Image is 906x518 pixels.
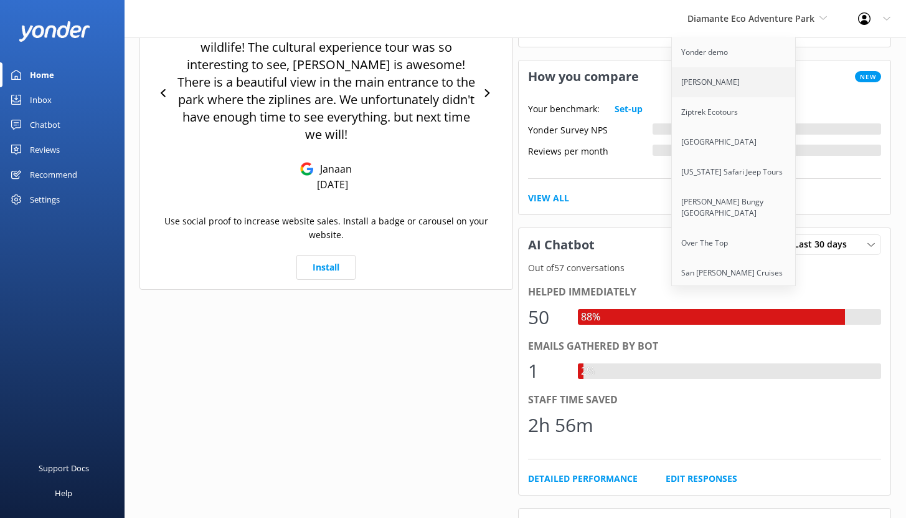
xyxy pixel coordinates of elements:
[30,87,52,112] div: Inbox
[519,229,604,261] h3: AI Chatbot
[528,102,600,116] p: Your benchmark:
[30,62,54,87] div: Home
[314,162,352,176] p: Janaan
[55,481,72,506] div: Help
[528,410,593,440] div: 2h 56m
[672,228,796,258] a: Over The Top
[39,456,89,481] div: Support Docs
[30,137,60,162] div: Reviews
[672,127,796,157] a: [GEOGRAPHIC_DATA]
[300,162,314,176] img: Google Reviews
[528,123,653,135] div: Yonder Survey NPS
[687,12,814,24] span: Diamante Eco Adventure Park
[30,162,77,187] div: Recommend
[672,67,796,97] a: [PERSON_NAME]
[519,60,648,93] h3: How you compare
[578,309,603,325] div: 88%
[519,261,891,275] p: Out of 57 conversations
[30,187,60,212] div: Settings
[672,157,796,187] a: [US_STATE] Safari Jeep Tours
[528,284,882,300] div: Helped immediately
[615,102,643,116] a: Set-up
[672,37,796,67] a: Yonder demo
[528,472,638,486] a: Detailed Performance
[528,392,882,408] div: Staff time saved
[672,97,796,127] a: Ziptrek Ecotours
[528,191,569,205] a: View All
[672,187,796,228] a: [PERSON_NAME] Bungy [GEOGRAPHIC_DATA]
[30,112,60,137] div: Chatbot
[19,21,90,42] img: yonder-white-logo.png
[528,338,882,355] div: Emails gathered by bot
[855,71,881,82] span: New
[296,255,356,280] a: Install
[528,356,565,386] div: 1
[794,237,854,251] span: Last 30 days
[528,145,653,156] div: Reviews per month
[672,258,796,288] a: San [PERSON_NAME] Cruises
[578,363,598,380] div: 2%
[149,214,503,242] p: Use social proof to increase website sales. Install a badge or carousel on your website.
[174,21,478,143] p: Beautiful, huge eco park housing tons of amazing wildlife! The cultural experience tour was so in...
[528,302,565,332] div: 50
[666,472,737,486] a: Edit Responses
[317,178,348,191] p: [DATE]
